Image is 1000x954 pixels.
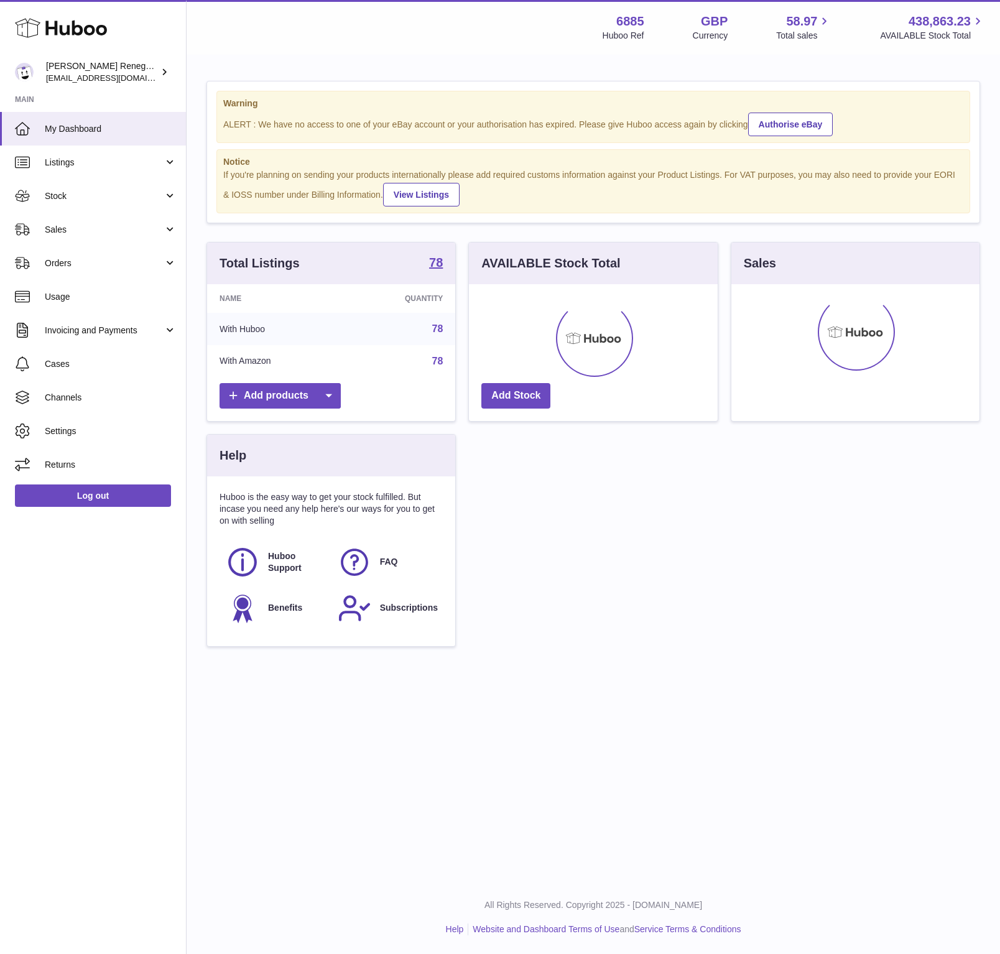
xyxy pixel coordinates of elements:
strong: 6885 [616,13,644,30]
a: Add Stock [481,383,550,409]
span: Huboo Support [268,550,324,574]
div: ALERT : We have no access to one of your eBay account or your authorisation has expired. Please g... [223,111,963,136]
strong: 78 [429,256,443,269]
h3: Help [220,447,246,464]
a: Subscriptions [338,591,437,625]
span: 58.97 [786,13,817,30]
img: directordarren@gmail.com [15,63,34,81]
strong: Notice [223,156,963,168]
div: Huboo Ref [603,30,644,42]
div: [PERSON_NAME] Renegade Productions -UK account [46,60,158,84]
span: Total sales [776,30,831,42]
span: Channels [45,392,177,404]
a: View Listings [383,183,460,206]
span: Sales [45,224,164,236]
th: Name [207,284,343,313]
span: AVAILABLE Stock Total [880,30,985,42]
td: With Huboo [207,313,343,345]
span: [EMAIL_ADDRESS][DOMAIN_NAME] [46,73,183,83]
a: Authorise eBay [748,113,833,136]
span: Invoicing and Payments [45,325,164,336]
span: Subscriptions [380,602,438,614]
span: Orders [45,257,164,269]
a: Website and Dashboard Terms of Use [473,924,619,934]
strong: Warning [223,98,963,109]
div: Currency [693,30,728,42]
a: 78 [429,256,443,271]
a: 58.97 Total sales [776,13,831,42]
span: Settings [45,425,177,437]
span: 438,863.23 [909,13,971,30]
span: Usage [45,291,177,303]
td: With Amazon [207,345,343,377]
a: Help [446,924,464,934]
h3: Total Listings [220,255,300,272]
a: Huboo Support [226,545,325,579]
a: 438,863.23 AVAILABLE Stock Total [880,13,985,42]
span: Listings [45,157,164,169]
a: FAQ [338,545,437,579]
li: and [468,924,741,935]
span: Returns [45,459,177,471]
h3: Sales [744,255,776,272]
a: Benefits [226,591,325,625]
a: Service Terms & Conditions [634,924,741,934]
span: My Dashboard [45,123,177,135]
span: Benefits [268,602,302,614]
p: All Rights Reserved. Copyright 2025 - [DOMAIN_NAME] [197,899,990,911]
strong: GBP [701,13,728,30]
h3: AVAILABLE Stock Total [481,255,620,272]
a: Add products [220,383,341,409]
span: Cases [45,358,177,370]
a: Log out [15,484,171,507]
div: If you're planning on sending your products internationally please add required customs informati... [223,169,963,206]
p: Huboo is the easy way to get your stock fulfilled. But incase you need any help here's our ways f... [220,491,443,527]
a: 78 [432,323,443,334]
span: Stock [45,190,164,202]
a: 78 [432,356,443,366]
th: Quantity [343,284,456,313]
span: FAQ [380,556,398,568]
